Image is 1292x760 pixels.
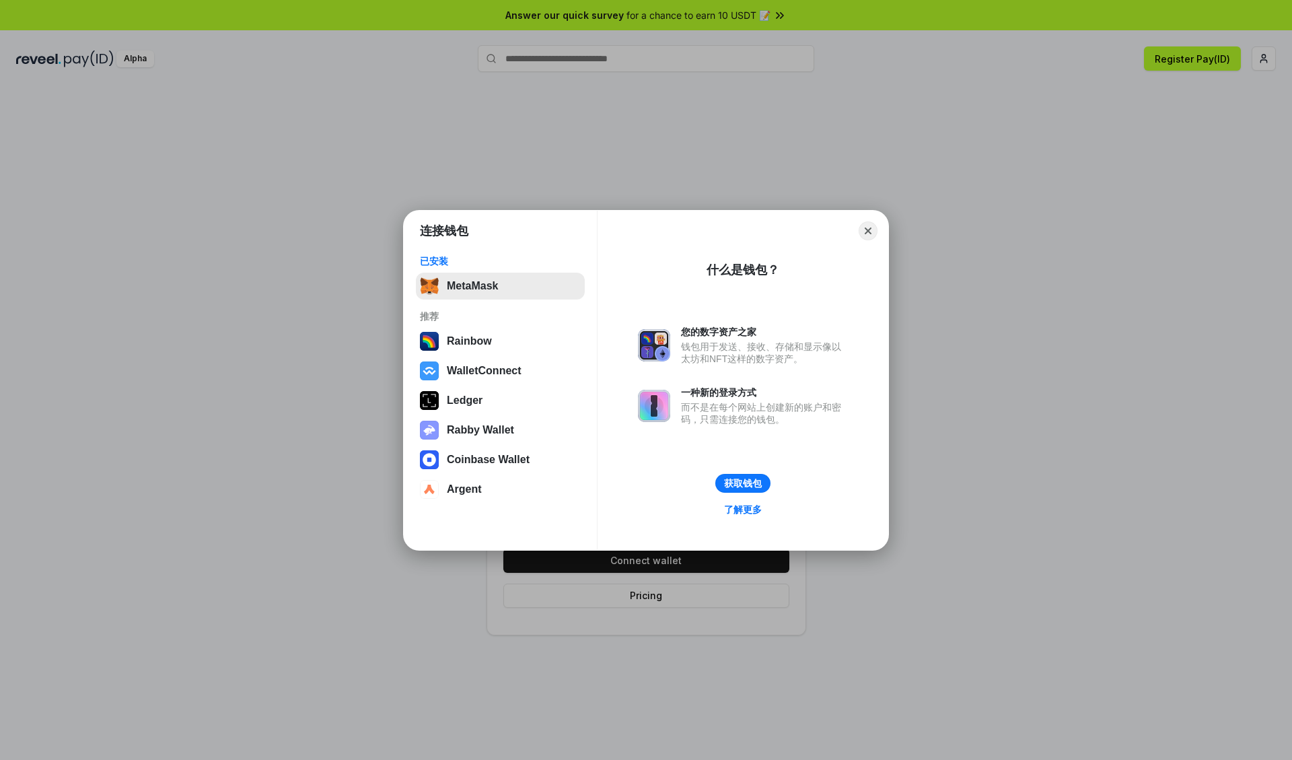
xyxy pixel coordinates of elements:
[416,446,585,473] button: Coinbase Wallet
[447,394,482,407] div: Ledger
[681,326,848,338] div: 您的数字资产之家
[724,504,762,516] div: 了解更多
[420,450,439,469] img: svg+xml,%3Csvg%20width%3D%2228%22%20height%3D%2228%22%20viewBox%3D%220%200%2028%2028%22%20fill%3D...
[447,365,522,377] div: WalletConnect
[416,387,585,414] button: Ledger
[715,474,770,493] button: 获取钱包
[681,386,848,399] div: 一种新的登录方式
[638,329,670,361] img: svg+xml,%3Csvg%20xmlns%3D%22http%3A%2F%2Fwww.w3.org%2F2000%2Fsvg%22%20fill%3D%22none%22%20viewBox...
[447,335,492,347] div: Rainbow
[416,273,585,300] button: MetaMask
[420,361,439,380] img: svg+xml,%3Csvg%20width%3D%2228%22%20height%3D%2228%22%20viewBox%3D%220%200%2028%2028%22%20fill%3D...
[716,501,770,518] a: 了解更多
[420,277,439,296] img: svg+xml,%3Csvg%20fill%3D%22none%22%20height%3D%2233%22%20viewBox%3D%220%200%2035%2033%22%20width%...
[420,421,439,440] img: svg+xml,%3Csvg%20xmlns%3D%22http%3A%2F%2Fwww.w3.org%2F2000%2Fsvg%22%20fill%3D%22none%22%20viewBox...
[447,424,514,436] div: Rabby Wallet
[447,280,498,292] div: MetaMask
[420,255,581,267] div: 已安装
[416,417,585,444] button: Rabby Wallet
[420,332,439,351] img: svg+xml,%3Csvg%20width%3D%22120%22%20height%3D%22120%22%20viewBox%3D%220%200%20120%20120%22%20fil...
[638,390,670,422] img: svg+xml,%3Csvg%20xmlns%3D%22http%3A%2F%2Fwww.w3.org%2F2000%2Fsvg%22%20fill%3D%22none%22%20viewBox...
[681,341,848,365] div: 钱包用于发送、接收、存储和显示像以太坊和NFT这样的数字资产。
[724,477,762,489] div: 获取钱包
[420,480,439,499] img: svg+xml,%3Csvg%20width%3D%2228%22%20height%3D%2228%22%20viewBox%3D%220%200%2028%2028%22%20fill%3D...
[859,221,877,240] button: Close
[707,262,779,278] div: 什么是钱包？
[420,391,439,410] img: svg+xml,%3Csvg%20xmlns%3D%22http%3A%2F%2Fwww.w3.org%2F2000%2Fsvg%22%20width%3D%2228%22%20height%3...
[420,310,581,322] div: 推荐
[420,223,468,239] h1: 连接钱包
[416,357,585,384] button: WalletConnect
[416,476,585,503] button: Argent
[681,401,848,425] div: 而不是在每个网站上创建新的账户和密码，只需连接您的钱包。
[447,483,482,495] div: Argent
[447,454,530,466] div: Coinbase Wallet
[416,328,585,355] button: Rainbow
